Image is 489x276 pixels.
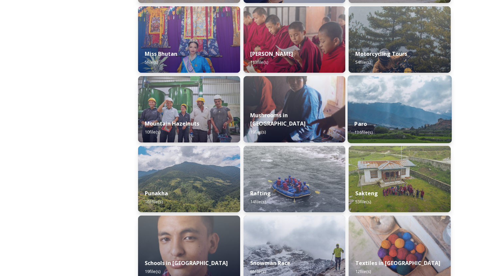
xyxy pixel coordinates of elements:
span: 103 file(s) [145,199,163,205]
img: Mongar%2520and%2520Dametshi%2520110723%2520by%2520Amp%2520Sripimanwat-9.jpg [244,6,346,73]
span: 12 file(s) [355,268,371,274]
strong: Rafting [250,190,271,197]
strong: Punakha [145,190,168,197]
strong: Sakteng [355,190,378,197]
strong: Textiles in [GEOGRAPHIC_DATA] [355,259,440,267]
span: 5 file(s) [145,59,158,65]
img: f73f969a-3aba-4d6d-a863-38e7472ec6b1.JPG [244,146,346,212]
span: 10 file(s) [145,129,160,135]
span: 14 file(s) [250,199,266,205]
img: Sakteng%2520070723%2520by%2520Nantawat-5.jpg [349,146,451,212]
strong: Snowman Race [250,259,290,267]
span: 113 file(s) [250,59,268,65]
strong: Mushrooms in [GEOGRAPHIC_DATA] [250,112,306,127]
span: 54 file(s) [355,59,371,65]
img: WattBryan-20170720-0740-P50.jpg [138,76,240,142]
strong: Paro [355,120,367,128]
img: Paro%2520050723%2520by%2520Amp%2520Sripimanwat-20.jpg [348,75,452,143]
strong: Miss Bhutan [145,50,177,57]
img: By%2520Leewang%2520Tobgay%252C%2520President%252C%2520The%2520Badgers%2520Motorcycle%2520Club%252... [349,6,451,73]
img: Miss%2520Bhutan%2520Tashi%2520Choden%25205.jpg [138,6,240,73]
span: 136 file(s) [355,129,373,135]
strong: Schools in [GEOGRAPHIC_DATA] [145,259,228,267]
strong: Mountain Hazelnuts [145,120,199,127]
span: 65 file(s) [250,268,266,274]
img: _SCH7798.jpg [244,76,346,142]
strong: Motorcycling Tours [355,50,407,57]
span: 19 file(s) [145,268,160,274]
span: 19 file(s) [250,129,266,135]
strong: [PERSON_NAME] [250,50,293,57]
img: 2022-10-01%252012.59.42.jpg [138,146,240,212]
span: 53 file(s) [355,199,371,205]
